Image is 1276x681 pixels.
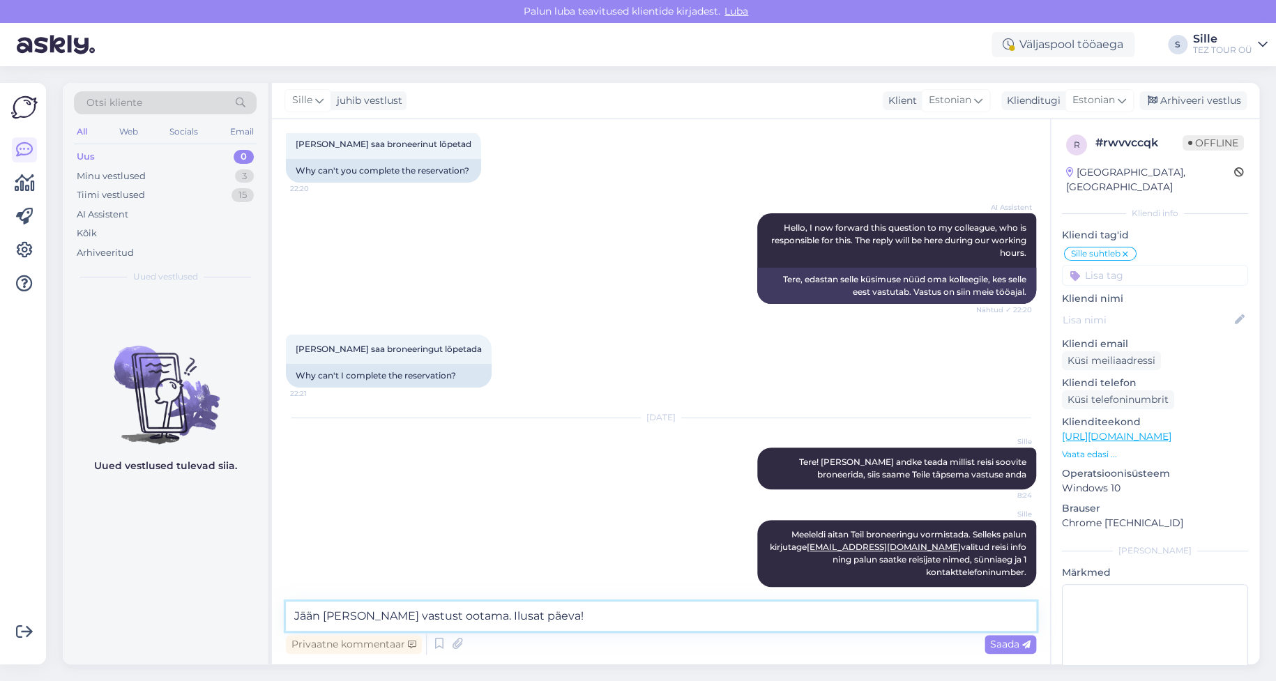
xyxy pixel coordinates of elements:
textarea: Jään [PERSON_NAME] vastust ootama. Ilusat päeva [286,602,1036,631]
div: # rwvvccqk [1095,135,1183,151]
span: Tere! [PERSON_NAME] andke teada millist reisi soovite broneerida, siis saame Teile täpsema vastus... [799,457,1028,480]
span: Hello, I now forward this question to my colleague, who is responsible for this. The reply will b... [771,222,1028,258]
span: 22:20 [290,183,342,194]
div: Uus [77,150,95,164]
span: Sille [980,509,1032,519]
p: Brauser [1062,501,1248,516]
p: Märkmed [1062,565,1248,580]
div: 0 [234,150,254,164]
span: AI Assistent [980,202,1032,213]
span: 22:21 [290,388,342,399]
div: Privaatne kommentaar [286,635,422,654]
div: Socials [167,123,201,141]
a: [URL][DOMAIN_NAME] [1062,430,1171,443]
div: Kõik [77,227,97,240]
span: Estonian [929,93,971,108]
div: Klient [883,93,917,108]
div: S [1168,35,1187,54]
div: All [74,123,90,141]
span: Saada [990,638,1031,650]
span: [PERSON_NAME] saa broneerinut lõpetad [296,139,471,149]
div: Küsi telefoninumbrit [1062,390,1174,409]
p: Kliendi tag'id [1062,228,1248,243]
div: Kliendi info [1062,207,1248,220]
span: r [1074,139,1080,150]
span: Uued vestlused [133,270,198,283]
div: Tere, edastan selle küsimuse nüüd oma kolleegile, kes selle eest vastutab. Vastus on siin meie tö... [757,268,1036,304]
div: Sille [1193,33,1252,45]
p: Chrome [TECHNICAL_ID] [1062,516,1248,530]
p: Kliendi email [1062,337,1248,351]
span: Sille [980,436,1032,447]
span: Sille suhtleb [1071,250,1121,258]
div: Arhiveeritud [77,246,134,260]
span: 8:25 [980,588,1032,598]
span: Offline [1183,135,1244,151]
p: Operatsioonisüsteem [1062,466,1248,481]
p: Vaata edasi ... [1062,448,1248,461]
div: Web [116,123,141,141]
span: Otsi kliente [86,95,142,110]
div: Väljaspool tööaega [992,32,1134,57]
p: Windows 10 [1062,481,1248,496]
span: Nähtud ✓ 22:20 [976,305,1032,315]
div: 15 [231,188,254,202]
input: Lisa nimi [1063,312,1232,328]
div: Why can't you complete the reservation? [286,159,481,183]
div: Minu vestlused [77,169,146,183]
input: Lisa tag [1062,265,1248,286]
div: Tiimi vestlused [77,188,145,202]
img: No chats [63,321,268,446]
p: Kliendi telefon [1062,376,1248,390]
a: [EMAIL_ADDRESS][DOMAIN_NAME] [807,542,961,552]
p: Uued vestlused tulevad siia. [94,459,237,473]
span: [PERSON_NAME] saa broneeringut lõpetada [296,344,482,354]
p: Kliendi nimi [1062,291,1248,306]
div: Why can't I complete the reservation? [286,364,492,388]
div: Email [227,123,257,141]
div: Klienditugi [1001,93,1061,108]
div: Arhiveeri vestlus [1139,91,1247,110]
div: [DATE] [286,411,1036,424]
div: 3 [235,169,254,183]
div: [PERSON_NAME] [1062,544,1248,557]
p: Klienditeekond [1062,415,1248,429]
span: 8:24 [980,490,1032,500]
div: [GEOGRAPHIC_DATA], [GEOGRAPHIC_DATA] [1066,165,1234,194]
img: Askly Logo [11,94,38,121]
span: Estonian [1072,93,1115,108]
div: TEZ TOUR OÜ [1193,45,1252,56]
div: juhib vestlust [331,93,402,108]
span: Meeleldi aitan Teil broneeringu vormistada. Selleks palun kirjutage valitud reisi info ning palun... [770,529,1028,577]
a: SilleTEZ TOUR OÜ [1193,33,1268,56]
div: AI Assistent [77,208,128,222]
span: Luba [720,5,752,17]
span: Sille [292,93,312,108]
div: Küsi meiliaadressi [1062,351,1161,370]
